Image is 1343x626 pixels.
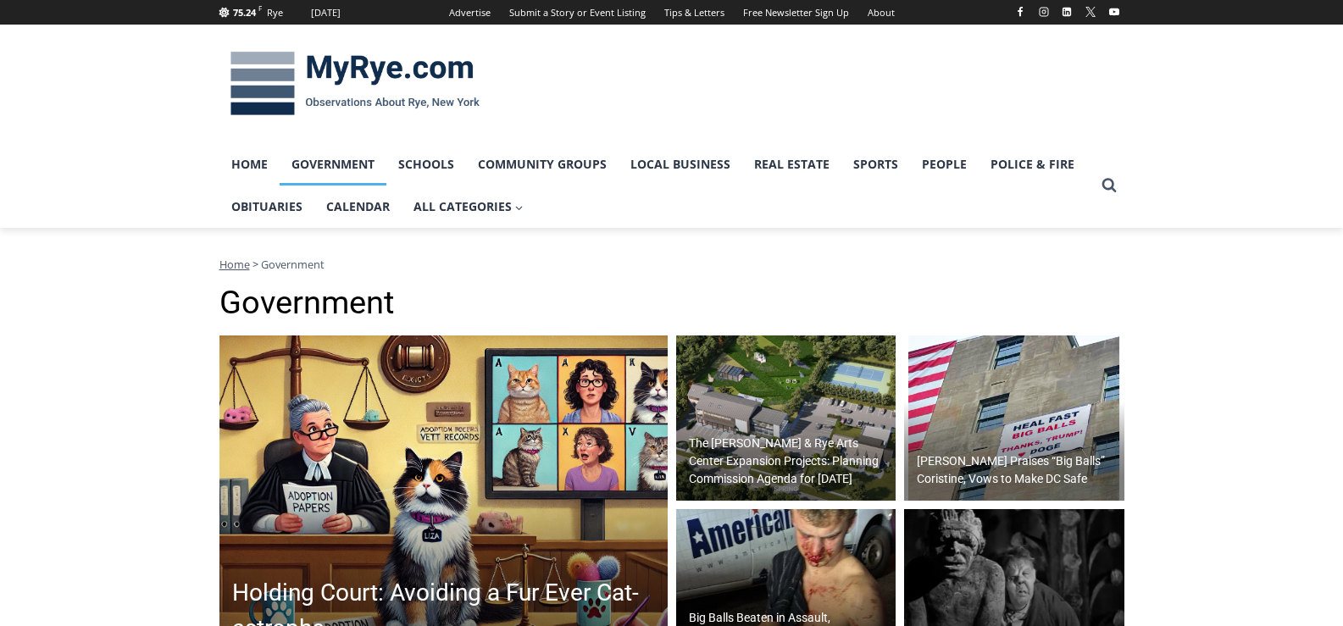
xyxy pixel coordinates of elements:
[1104,2,1124,22] a: YouTube
[267,5,283,20] div: Rye
[253,257,258,272] span: >
[910,143,979,186] a: People
[917,452,1120,488] h2: [PERSON_NAME] Praises “Big Balls” Coristine, Vows to Make DC Safe
[619,143,742,186] a: Local Business
[1034,2,1054,22] a: Instagram
[904,335,1124,501] a: [PERSON_NAME] Praises “Big Balls” Coristine, Vows to Make DC Safe
[233,6,256,19] span: 75.24
[219,186,314,228] a: Obituaries
[1094,170,1124,201] button: View Search Form
[219,40,491,128] img: MyRye.com
[386,143,466,186] a: Schools
[219,257,250,272] a: Home
[689,435,892,488] h2: The [PERSON_NAME] & Rye Arts Center Expansion Projects: Planning Commission Agenda for [DATE]
[219,284,1124,323] h1: Government
[841,143,910,186] a: Sports
[1010,2,1030,22] a: Facebook
[280,143,386,186] a: Government
[904,335,1124,501] img: (PHOTO: President Donald Trump's Truth Social post about about Edward "Big Balls" Coristine gener...
[1080,2,1101,22] a: X
[258,3,262,13] span: F
[742,143,841,186] a: Real Estate
[413,197,524,216] span: All Categories
[219,256,1124,273] nav: Breadcrumbs
[676,335,896,501] a: The [PERSON_NAME] & Rye Arts Center Expansion Projects: Planning Commission Agenda for [DATE]
[466,143,619,186] a: Community Groups
[261,257,325,272] span: Government
[402,186,536,228] a: All Categories
[311,5,341,20] div: [DATE]
[1057,2,1077,22] a: Linkedin
[676,335,896,501] img: (PHOTO: The Rye Arts Center has developed a conceptual plan and renderings for the development of...
[219,143,280,186] a: Home
[979,143,1086,186] a: Police & Fire
[314,186,402,228] a: Calendar
[219,143,1094,229] nav: Primary Navigation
